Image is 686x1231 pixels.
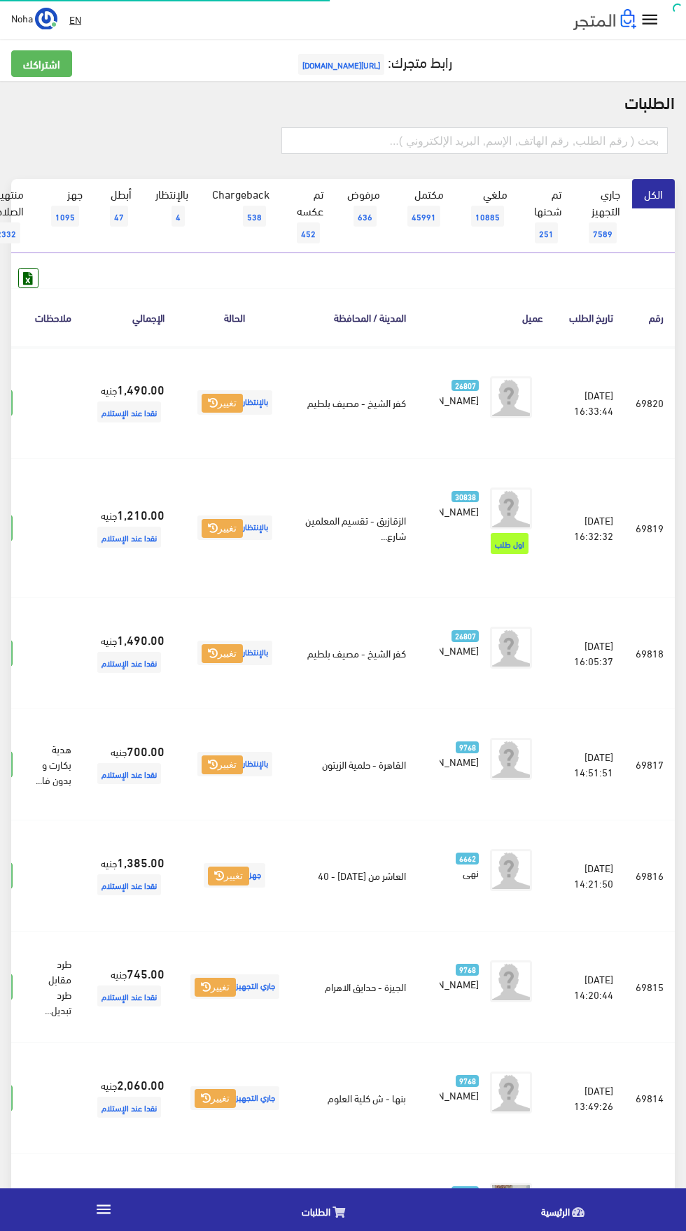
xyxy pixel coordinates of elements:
img: avatar.png [490,376,532,418]
span: 9768 [456,741,479,753]
span: Noha [11,9,33,27]
td: [DATE] 14:20:44 [554,931,624,1042]
img: avatar.png [490,1072,532,1113]
span: نقدا عند الإستلام [97,401,161,422]
span: جاري التجهيز [190,974,279,999]
strong: 1,490.00 [117,630,164,648]
strong: 700.00 [127,741,164,760]
a: 9768 [PERSON_NAME] [440,960,479,991]
button: تغيير [195,978,236,997]
span: 10885 [471,206,504,227]
button: تغيير [202,519,243,539]
span: 9768 [456,964,479,976]
td: كفر الشيخ - مصيف بلطيم [294,597,417,709]
td: بنها - ش كلية العلوم [294,1042,417,1153]
img: avatar.png [490,738,532,780]
a: Chargeback538 [200,179,281,236]
a: 30837 Asmaa Raafat [440,1183,479,1229]
a: رابط متجرك:[URL][DOMAIN_NAME] [295,48,452,74]
a: 9768 [PERSON_NAME] [440,1072,479,1102]
span: نقدا عند الإستلام [97,1097,161,1118]
span: 45991 [407,206,440,227]
span: نقدا عند الإستلام [97,874,161,895]
span: [PERSON_NAME] [404,974,479,993]
th: اﻹجمالي [83,288,176,346]
span: بالإنتظار [197,641,272,665]
td: [DATE] 16:32:32 [554,458,624,597]
td: 69815 [624,931,675,1042]
span: [URL][DOMAIN_NAME] [298,54,384,75]
img: picture [490,1183,532,1225]
td: العاشر من [DATE] - 40 [294,820,417,931]
td: جنيه [83,931,176,1042]
a: مرفوض636 [335,179,392,236]
th: رقم [624,288,675,346]
img: ... [35,8,57,30]
td: طرد مقابل طرد تبديل... [24,931,83,1042]
a: 6662 نهى [440,849,479,880]
span: 636 [353,206,377,227]
strong: 745.00 [127,964,164,982]
span: [PERSON_NAME] [404,390,479,409]
span: 1095 [51,206,79,227]
i:  [640,10,660,30]
span: 30837 [451,1186,479,1198]
img: avatar.png [490,849,532,891]
td: 69814 [624,1042,675,1153]
span: نقدا عند الإستلام [97,527,161,548]
strong: 2,060.00 [117,1075,164,1093]
a: 26807 [PERSON_NAME] [440,376,479,407]
td: 69816 [624,820,675,931]
td: 69820 [624,347,675,459]
td: جنيه [83,709,176,820]
a: 30838 [PERSON_NAME] [440,488,479,518]
strong: 1,385.00 [117,853,164,871]
button: تغيير [202,755,243,775]
td: جنيه [83,820,176,931]
span: 452 [297,222,320,243]
a: تم شحنها251 [519,179,573,253]
u: EN [69,10,81,28]
i:  [94,1200,113,1218]
img: . [573,9,636,30]
a: بالإنتظار4 [143,179,200,236]
td: كفر الشيخ - مصيف بلطيم [294,347,417,459]
td: [DATE] 14:21:50 [554,820,624,931]
td: جنيه [83,597,176,709]
span: 47 [110,206,128,227]
span: 26807 [451,380,479,392]
a: ... Noha [11,7,57,29]
button: تغيير [195,1089,236,1109]
strong: 1,490.00 [117,380,164,398]
span: اول طلب [491,533,528,554]
button: تغيير [208,867,249,886]
span: بالإنتظار [197,390,272,415]
a: اشتراكك [11,50,72,77]
th: ملاحظات [24,288,83,346]
span: 251 [535,222,558,243]
span: 30838 [451,491,479,503]
span: نقدا عند الإستلام [97,985,161,1006]
td: جنيه [83,347,176,459]
span: 9768 [456,1075,479,1087]
td: [DATE] 16:05:37 [554,597,624,709]
span: جاري التجهيز [190,1086,279,1111]
a: تم عكسه452 [281,179,335,253]
span: 538 [243,206,266,227]
a: جهز1095 [36,179,94,236]
span: جهز [204,863,265,888]
td: 69817 [624,709,675,820]
span: [PERSON_NAME] [404,640,479,660]
span: [PERSON_NAME] [404,751,479,771]
th: المدينة / المحافظة [294,288,417,346]
th: عميل [417,288,554,346]
img: avatar.png [490,960,532,1002]
span: 4 [171,206,185,227]
span: 6662 [456,853,479,864]
td: [DATE] 14:51:51 [554,709,624,820]
td: القاهرة - حلمية الزيتون [294,709,417,820]
a: جاري التجهيز7589 [573,179,632,253]
span: بالإنتظار [197,752,272,776]
h2: الطلبات [11,92,675,111]
button: تغيير [202,394,243,413]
